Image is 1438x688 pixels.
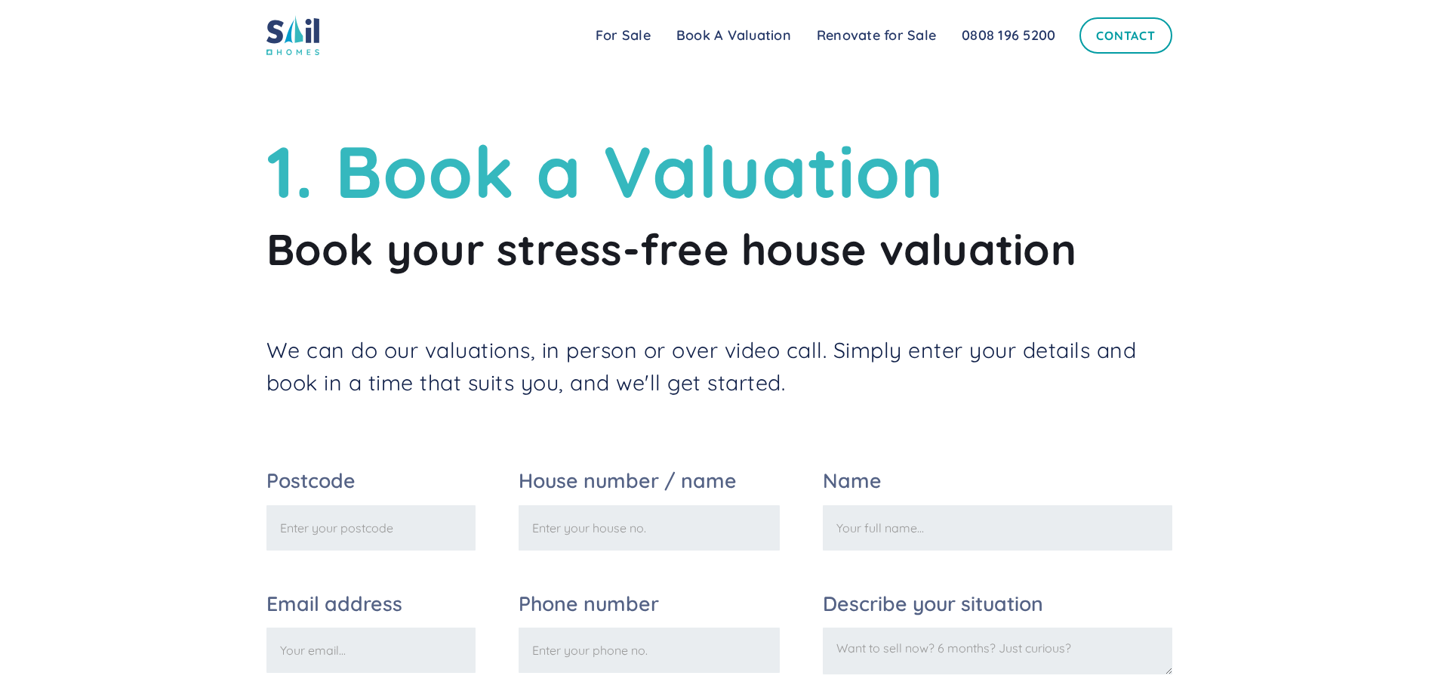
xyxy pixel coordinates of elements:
[266,222,1172,276] h2: Book your stress-free house valuation
[804,20,949,51] a: Renovate for Sale
[583,20,664,51] a: For Sale
[266,505,476,551] input: Enter your postcode
[949,20,1068,51] a: 0808 196 5200
[266,470,476,491] label: Postcode
[519,470,781,491] label: House number / name
[519,505,781,551] input: Enter your house no.
[266,628,476,673] input: Your email...
[823,470,1172,491] label: Name
[266,128,1172,214] h1: 1. Book a Valuation
[519,594,781,614] label: Phone number
[823,594,1172,614] label: Describe your situation
[664,20,804,51] a: Book A Valuation
[519,628,781,673] input: Enter your phone no.
[266,15,319,55] img: sail home logo colored
[1079,17,1172,54] a: Contact
[823,505,1172,551] input: Your full name...
[266,594,476,614] label: Email address
[266,334,1172,399] p: We can do our valuations, in person or over video call. Simply enter your details and book in a t...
